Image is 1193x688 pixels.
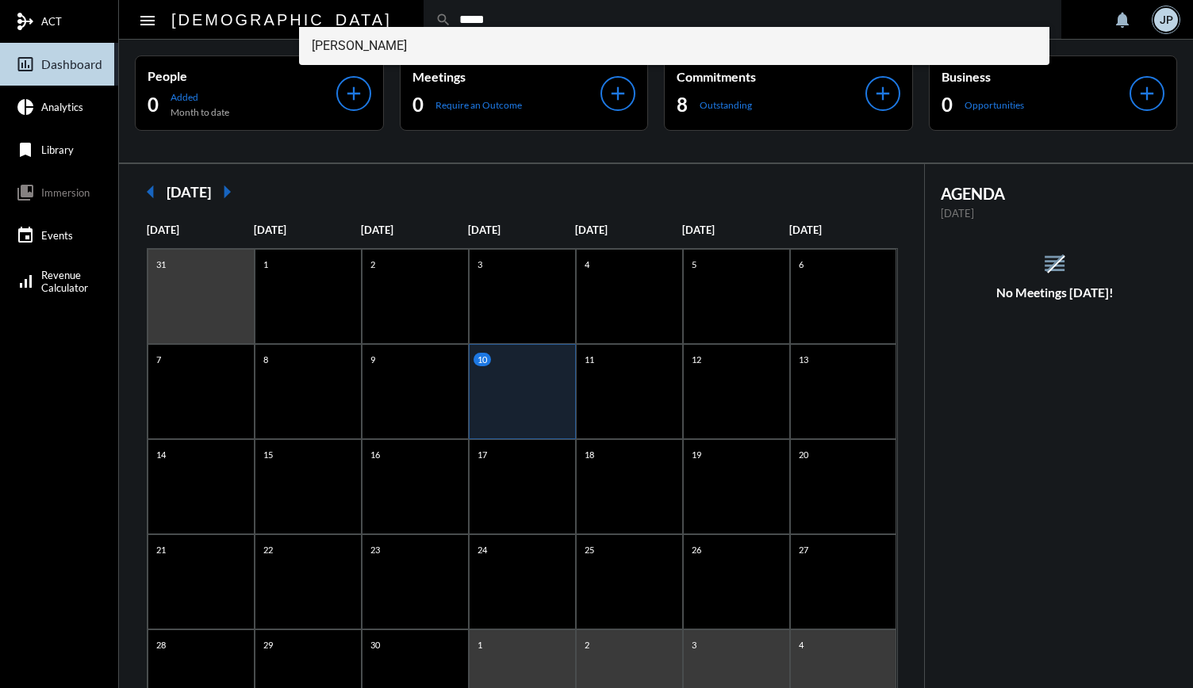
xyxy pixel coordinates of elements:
p: [DATE] [682,224,789,236]
p: 7 [152,353,165,366]
div: JP [1154,8,1178,32]
p: 13 [795,353,812,366]
p: 4 [795,638,807,652]
h2: 0 [942,92,953,117]
p: 26 [688,543,705,556]
span: Immersion [41,186,90,199]
h5: No Meetings [DATE]! [925,285,1186,300]
h2: 8 [677,92,688,117]
p: [DATE] [147,224,254,236]
p: 25 [581,543,598,556]
p: 19 [688,448,705,461]
p: [DATE] [575,224,682,236]
mat-icon: event [16,226,35,245]
p: 21 [152,543,170,556]
p: Outstanding [700,99,752,111]
h2: [DATE] [167,183,211,201]
mat-icon: add [872,82,894,105]
mat-icon: mediation [16,12,35,31]
p: 9 [366,353,379,366]
p: 28 [152,638,170,652]
p: 17 [474,448,491,461]
h2: AGENDA [941,184,1170,203]
p: Meetings [412,69,601,84]
p: 30 [366,638,384,652]
p: Require an Outcome [435,99,522,111]
p: Opportunities [965,99,1024,111]
p: 27 [795,543,812,556]
p: 4 [581,258,593,271]
mat-icon: arrow_right [211,176,243,208]
p: People [148,68,336,83]
mat-icon: insert_chart_outlined [16,55,35,74]
mat-icon: add [343,82,365,105]
h2: 0 [148,92,159,117]
p: 31 [152,258,170,271]
mat-icon: add [1136,82,1158,105]
p: [DATE] [789,224,896,236]
p: 2 [366,258,379,271]
span: Analytics [41,101,83,113]
p: 18 [581,448,598,461]
p: 11 [581,353,598,366]
p: 24 [474,543,491,556]
mat-icon: pie_chart [16,97,35,117]
span: Revenue Calculator [41,269,88,294]
p: 22 [259,543,277,556]
mat-icon: bookmark [16,140,35,159]
p: Business [942,69,1130,84]
h2: [DEMOGRAPHIC_DATA] [171,7,392,32]
p: 29 [259,638,277,652]
mat-icon: Side nav toggle icon [138,11,157,30]
mat-icon: add [607,82,629,105]
mat-icon: arrow_left [135,176,167,208]
p: 2 [581,638,593,652]
p: 20 [795,448,812,461]
p: 15 [259,448,277,461]
p: 14 [152,448,170,461]
p: [DATE] [468,224,575,236]
p: Commitments [677,69,865,84]
p: 10 [474,353,491,366]
p: 1 [259,258,272,271]
p: 8 [259,353,272,366]
mat-icon: search [435,12,451,28]
p: [DATE] [361,224,468,236]
p: 1 [474,638,486,652]
h2: 0 [412,92,424,117]
p: Month to date [171,106,229,118]
p: [DATE] [941,207,1170,220]
span: ACT [41,15,62,28]
p: Added [171,91,229,103]
span: Library [41,143,74,156]
p: [DATE] [254,224,361,236]
span: Events [41,229,73,242]
button: Toggle sidenav [132,4,163,36]
mat-icon: reorder [1041,250,1068,277]
p: 6 [795,258,807,271]
p: 3 [688,638,700,652]
p: 16 [366,448,384,461]
p: 23 [366,543,384,556]
p: 12 [688,353,705,366]
mat-icon: collections_bookmark [16,183,35,202]
mat-icon: signal_cellular_alt [16,272,35,291]
span: [PERSON_NAME] [312,27,1038,65]
span: Dashboard [41,57,102,71]
p: 3 [474,258,486,271]
mat-icon: notifications [1113,10,1132,29]
p: 5 [688,258,700,271]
